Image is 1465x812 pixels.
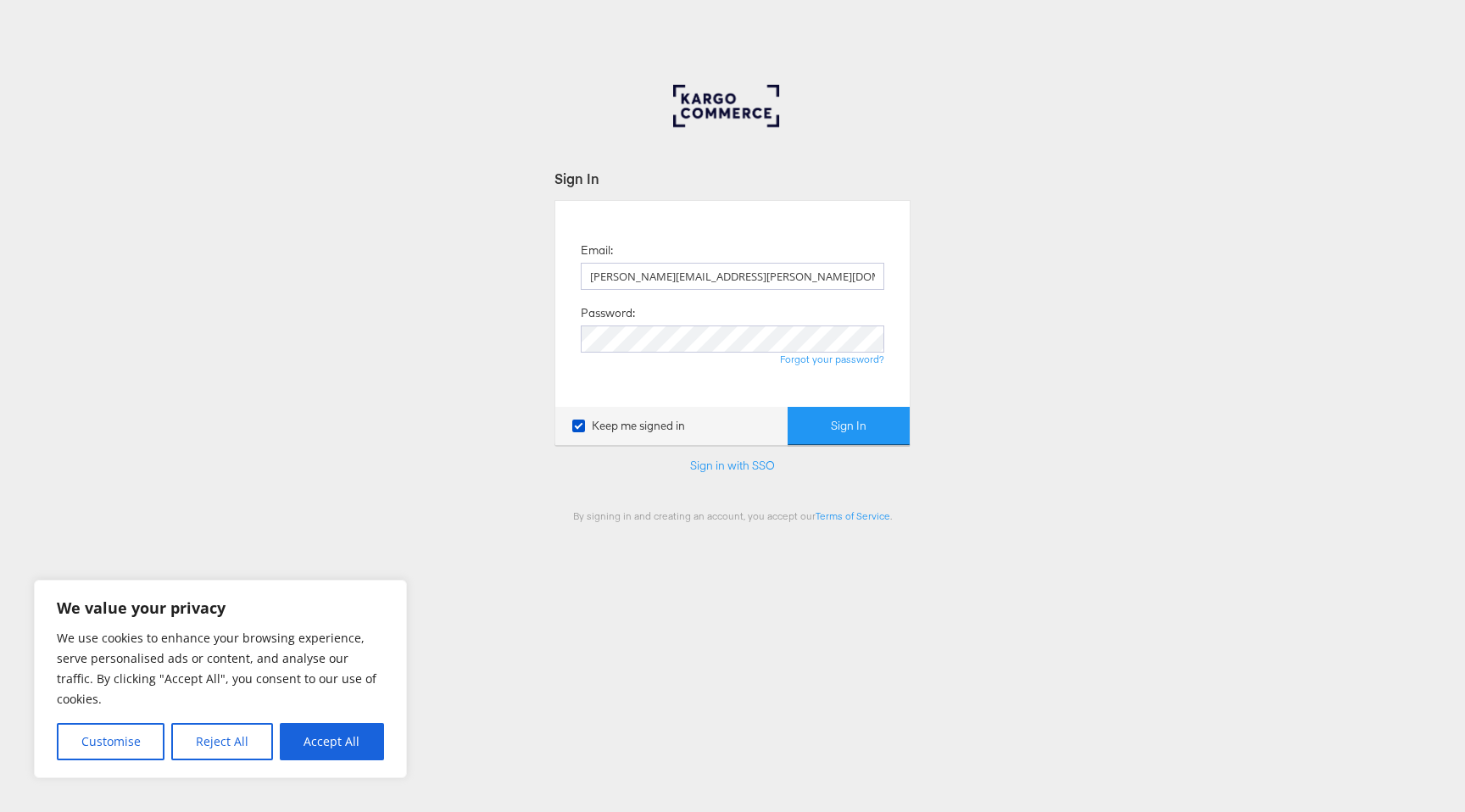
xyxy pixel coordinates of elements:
[581,242,613,259] label: Email:
[572,418,685,434] label: Keep me signed in
[690,458,775,473] a: Sign in with SSO
[554,509,911,522] div: By signing in and creating an account, you accept our .
[34,580,407,778] div: We value your privacy
[57,598,384,618] p: We value your privacy
[57,628,384,709] p: We use cookies to enhance your browsing experience, serve personalised ads or content, and analys...
[780,353,884,365] a: Forgot your password?
[57,723,164,760] button: Customise
[581,305,635,321] label: Password:
[816,509,890,522] a: Terms of Service
[280,723,384,760] button: Accept All
[788,407,910,445] button: Sign In
[554,169,911,188] div: Sign In
[171,723,272,760] button: Reject All
[581,263,884,290] input: Email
